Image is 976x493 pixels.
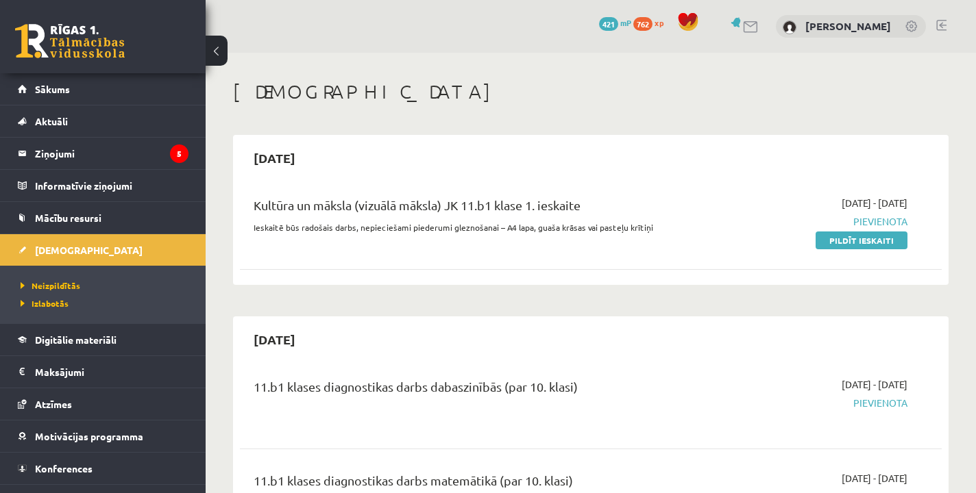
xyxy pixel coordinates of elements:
[599,17,618,31] span: 421
[35,170,188,201] legend: Informatīvie ziņojumi
[240,142,309,174] h2: [DATE]
[35,212,101,224] span: Mācību resursi
[842,196,907,210] span: [DATE] - [DATE]
[18,73,188,105] a: Sākums
[633,17,670,28] a: 762 xp
[18,324,188,355] a: Digitālie materiāli
[21,297,192,309] a: Izlabotās
[18,356,188,388] a: Maksājumi
[18,105,188,137] a: Aktuāli
[655,17,663,28] span: xp
[170,144,188,163] i: 5
[816,231,907,249] a: Pildīt ieskaiti
[18,388,188,420] a: Atzīmes
[18,234,188,266] a: [DEMOGRAPHIC_DATA]
[35,333,117,346] span: Digitālie materiāli
[35,115,68,127] span: Aktuāli
[15,24,125,58] a: Rīgas 1. Tālmācības vidusskola
[18,420,188,452] a: Motivācijas programma
[703,214,907,229] span: Pievienota
[35,83,70,95] span: Sākums
[18,170,188,201] a: Informatīvie ziņojumi
[18,138,188,169] a: Ziņojumi5
[21,280,80,291] span: Neizpildītās
[240,323,309,355] h2: [DATE]
[35,244,143,256] span: [DEMOGRAPHIC_DATA]
[21,298,69,309] span: Izlabotās
[35,138,188,169] legend: Ziņojumi
[599,17,631,28] a: 421 mP
[633,17,652,31] span: 762
[842,471,907,485] span: [DATE] - [DATE]
[620,17,631,28] span: mP
[21,279,192,292] a: Neizpildītās
[18,202,188,233] a: Mācību resursi
[35,430,143,442] span: Motivācijas programma
[254,377,683,403] div: 11.b1 klases diagnostikas darbs dabaszinībās (par 10. klasi)
[783,21,796,34] img: Perisa Bogdanova
[18,453,188,484] a: Konferences
[254,196,683,221] div: Kultūra un māksla (vizuālā māksla) JK 11.b1 klase 1. ieskaite
[254,221,683,233] p: Ieskaitē būs radošais darbs, nepieciešami piederumi gleznošanai – A4 lapa, guaša krāsas vai paste...
[233,80,949,103] h1: [DEMOGRAPHIC_DATA]
[703,396,907,410] span: Pievienota
[35,356,188,388] legend: Maksājumi
[805,19,891,33] a: [PERSON_NAME]
[35,462,93,475] span: Konferences
[842,377,907,392] span: [DATE] - [DATE]
[35,398,72,410] span: Atzīmes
